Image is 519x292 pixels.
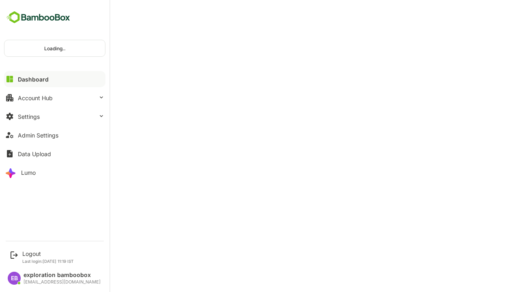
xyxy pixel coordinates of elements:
[18,150,51,157] div: Data Upload
[18,132,58,139] div: Admin Settings
[4,40,105,56] div: Loading..
[18,94,53,101] div: Account Hub
[18,76,49,83] div: Dashboard
[4,108,105,125] button: Settings
[22,259,74,264] p: Last login: [DATE] 11:19 IST
[24,272,101,279] div: exploration bamboobox
[22,250,74,257] div: Logout
[24,279,101,285] div: [EMAIL_ADDRESS][DOMAIN_NAME]
[8,272,21,285] div: EB
[4,127,105,143] button: Admin Settings
[21,169,36,176] div: Lumo
[4,71,105,87] button: Dashboard
[18,113,40,120] div: Settings
[4,164,105,180] button: Lumo
[4,10,73,25] img: BambooboxFullLogoMark.5f36c76dfaba33ec1ec1367b70bb1252.svg
[4,146,105,162] button: Data Upload
[4,90,105,106] button: Account Hub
